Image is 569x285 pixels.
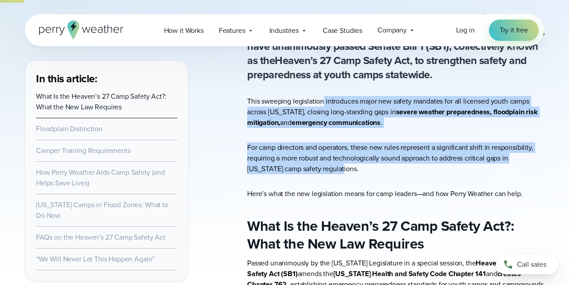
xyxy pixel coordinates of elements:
strong: severe weather preparedness, floodplain risk mitigation, [247,107,538,128]
span: Features [219,25,245,36]
h3: In this article: [36,72,177,86]
p: This sweeping legislation introduces major new safety mandates for all licensed youth camps acros... [247,96,544,128]
strong: emergency communications [292,117,381,128]
span: Company [377,25,407,36]
a: “We Will Never Let This Happen Again” [36,254,155,264]
strong: Heaven’s 27 Camp Safety Act (SB1) [247,258,536,279]
a: tragic Camp Mystic floods [329,10,448,26]
strong: [US_STATE] Health and Safety Code Chapter 141 [333,269,486,279]
span: Industries [269,25,299,36]
span: Log in [456,25,475,35]
span: How it Works [164,25,204,36]
a: Floodplain Distinction [36,124,103,134]
strong: What Is the Heaven’s 27 Camp Safety Act?: What the New Law Requires [247,215,514,254]
a: How it Works [156,21,211,40]
p: For camp directors and operators, these new rules represent a significant shift in responsibility... [247,142,544,174]
a: Call sales [496,255,558,274]
p: Here’s what the new legislation means for camp leaders—and how Perry Weather can help. [247,189,544,199]
a: Case Studies [315,21,370,40]
a: Camper Training Requirements [36,145,131,156]
a: [US_STATE] Camps in Flood Zones: What to Do Now [36,200,168,221]
a: How Perry Weather Aids Camp Safety (and Helps Save Lives) [36,167,165,188]
a: Log in [456,25,475,36]
a: Try it free [489,20,539,41]
span: Case Studies [323,25,362,36]
a: FAQs on the Heaven’s 27 Camp Safety Act [36,232,165,242]
strong: Heaven’s 27 Camp Safety Act [275,52,410,68]
a: What Is the Heaven’s 27 Camp Safety Act?: What the New Law Requires [36,91,167,112]
span: Try it free [500,25,528,36]
p: In the wake of the that claimed the lives of 27 children and camp counselors, [US_STATE] lawmaker... [247,11,544,82]
span: Call sales [517,259,546,270]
